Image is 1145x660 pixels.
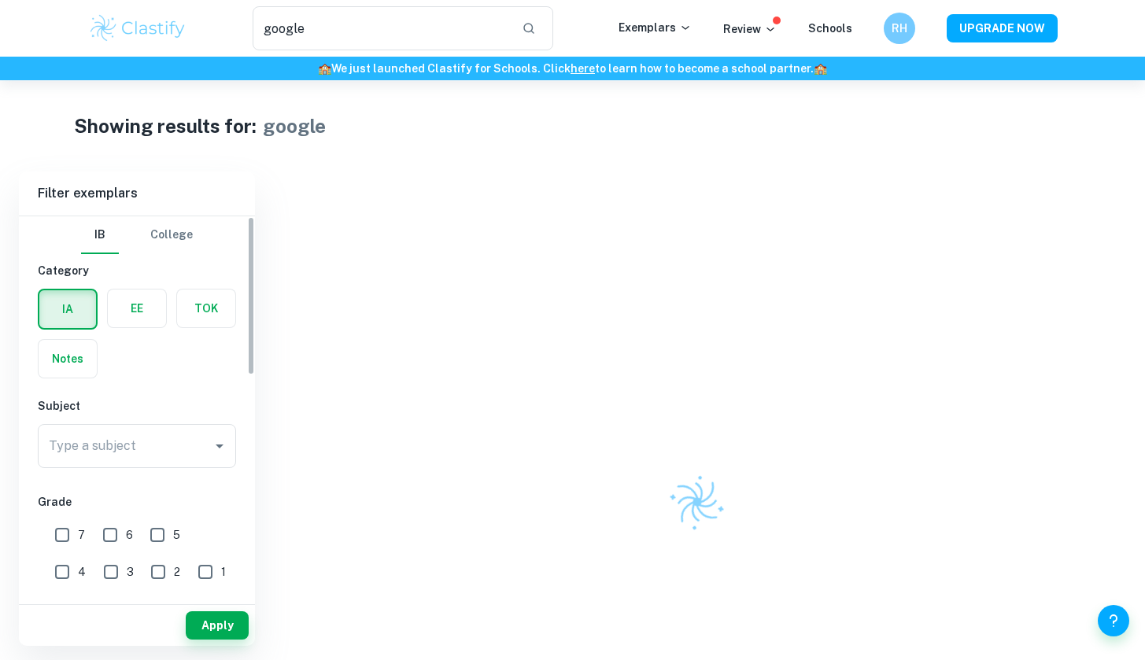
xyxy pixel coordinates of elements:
[74,112,257,140] h1: Showing results for:
[659,463,736,540] img: Clastify logo
[884,13,915,44] button: RH
[150,216,193,254] button: College
[126,526,133,544] span: 6
[263,112,326,140] h1: google
[39,290,96,328] button: IA
[619,19,692,36] p: Exemplars
[221,563,226,581] span: 1
[81,216,119,254] button: IB
[108,289,166,327] button: EE
[78,526,85,544] span: 7
[571,62,595,75] a: here
[19,171,255,216] h6: Filter exemplars
[209,435,231,457] button: Open
[38,397,236,415] h6: Subject
[177,289,235,327] button: TOK
[253,6,510,50] input: Search for any exemplars...
[947,14,1058,42] button: UPGRADE NOW
[814,62,827,75] span: 🏫
[174,563,180,581] span: 2
[38,493,236,511] h6: Grade
[39,340,97,378] button: Notes
[173,526,180,544] span: 5
[890,20,908,37] h6: RH
[127,563,134,581] span: 3
[186,611,249,640] button: Apply
[723,20,777,38] p: Review
[88,13,188,44] img: Clastify logo
[808,22,852,35] a: Schools
[81,216,193,254] div: Filter type choice
[3,60,1142,77] h6: We just launched Clastify for Schools. Click to learn how to become a school partner.
[38,262,236,279] h6: Category
[318,62,331,75] span: 🏫
[1098,605,1129,636] button: Help and Feedback
[78,563,86,581] span: 4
